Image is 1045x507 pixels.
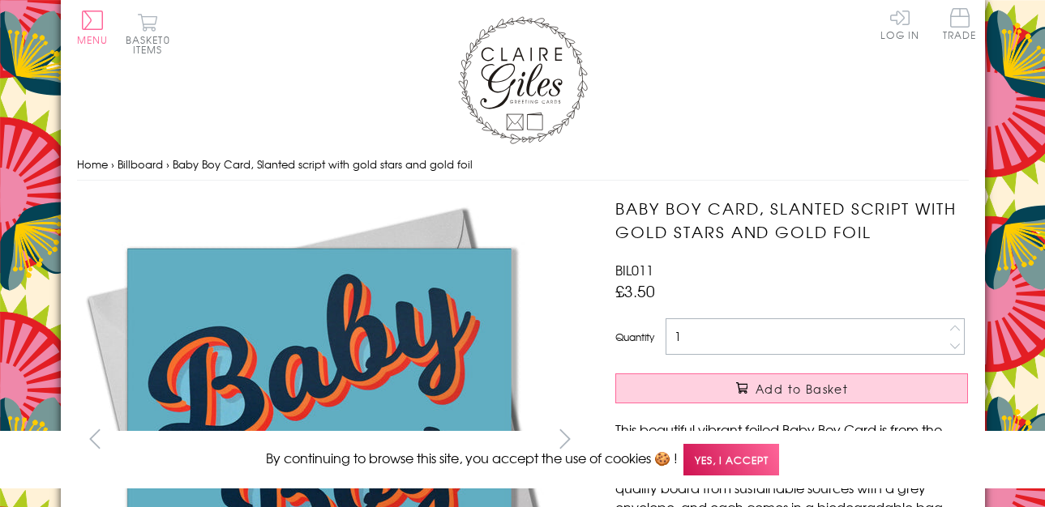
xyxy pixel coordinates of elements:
[77,420,113,457] button: prev
[126,13,170,54] button: Basket0 items
[77,148,969,181] nav: breadcrumbs
[133,32,170,57] span: 0 items
[458,16,588,144] img: Claire Giles Greetings Cards
[118,156,163,172] a: Billboard
[683,444,779,475] span: Yes, I accept
[880,8,919,40] a: Log In
[77,156,108,172] a: Home
[546,420,583,457] button: next
[166,156,169,172] span: ›
[173,156,473,172] span: Baby Boy Card, Slanted script with gold stars and gold foil
[77,32,109,47] span: Menu
[77,11,109,45] button: Menu
[943,8,977,43] a: Trade
[615,279,655,302] span: £3.50
[111,156,114,172] span: ›
[756,381,848,397] span: Add to Basket
[615,373,968,403] button: Add to Basket
[615,330,654,344] label: Quantity
[615,260,653,279] span: BIL011
[615,197,968,244] h1: Baby Boy Card, Slanted script with gold stars and gold foil
[943,8,977,40] span: Trade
